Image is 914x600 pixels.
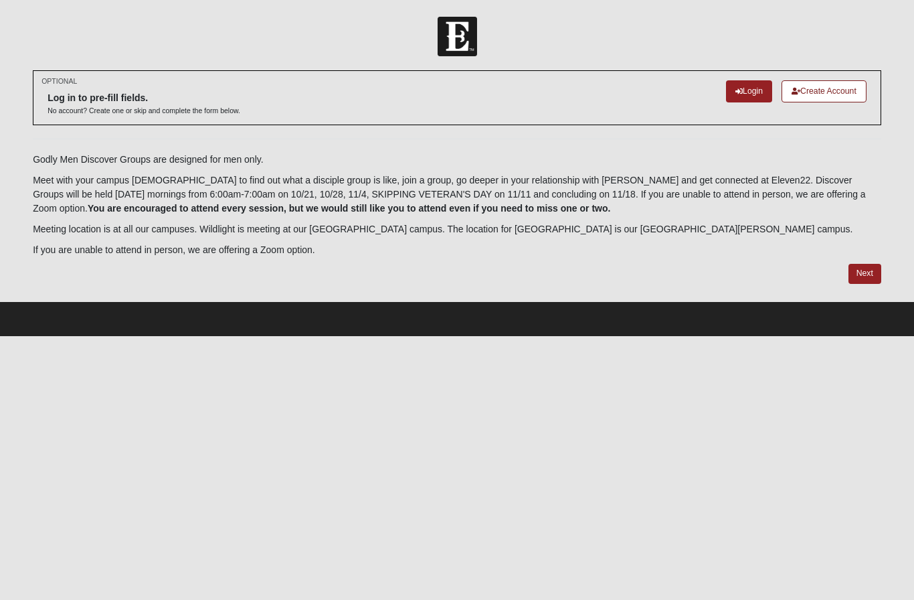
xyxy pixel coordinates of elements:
img: Church of Eleven22 Logo [438,17,477,56]
p: If you are unable to attend in person, we are offering a Zoom option. [33,243,881,257]
p: Godly Men Discover Groups are designed for men only. [33,153,881,167]
a: Next [848,264,881,283]
p: Meeting location is at all our campuses. Wildlight is meeting at our [GEOGRAPHIC_DATA] campus. Th... [33,222,881,236]
a: Login [726,80,772,102]
p: No account? Create one or skip and complete the form below. [48,106,240,116]
h6: Log in to pre-fill fields. [48,92,240,104]
small: OPTIONAL [41,76,77,86]
b: You are encouraged to attend every session, but we would still like you to attend even if you nee... [88,203,611,214]
a: Create Account [782,80,866,102]
p: Meet with your campus [DEMOGRAPHIC_DATA] to find out what a disciple group is like, join a group,... [33,173,881,216]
